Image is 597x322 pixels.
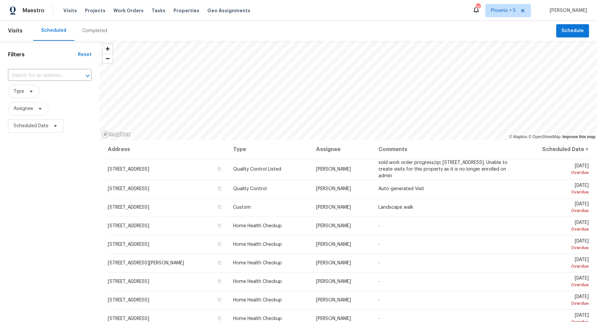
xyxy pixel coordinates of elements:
[476,4,480,11] div: 52
[217,204,223,210] button: Copy Address
[523,164,589,176] span: [DATE]
[523,183,589,195] span: [DATE]
[108,224,149,228] span: [STREET_ADDRESS]
[378,224,380,228] span: -
[233,242,282,247] span: Home Health Checkup
[233,261,282,265] span: Home Health Checkup
[108,205,149,210] span: [STREET_ADDRESS]
[14,105,33,112] span: Assignee
[78,51,92,58] div: Reset
[562,27,584,35] span: Schedule
[217,186,223,191] button: Copy Address
[108,316,149,321] span: [STREET_ADDRESS]
[378,160,507,178] span: sold work order progress/qc [STREET_ADDRESS]. Unable to create visits for this property as it is ...
[523,257,589,270] span: [DATE]
[491,7,516,14] span: Phoenix + 5
[108,261,184,265] span: [STREET_ADDRESS][PERSON_NAME]
[14,88,24,95] span: Type
[378,298,380,302] span: -
[378,242,380,247] span: -
[518,140,589,159] th: Scheduled Date ↑
[316,187,351,191] span: [PERSON_NAME]
[316,261,351,265] span: [PERSON_NAME]
[523,226,589,233] div: Overdue
[378,187,424,191] span: Auto-generated Visit
[556,24,589,38] button: Schedule
[217,241,223,247] button: Copy Address
[233,316,282,321] span: Home Health Checkup
[217,223,223,229] button: Copy Address
[316,205,351,210] span: [PERSON_NAME]
[108,279,149,284] span: [STREET_ADDRESS]
[378,316,380,321] span: -
[233,167,281,172] span: Quality Control Listed
[378,261,380,265] span: -
[378,205,413,210] span: Landscape walk
[523,202,589,214] span: [DATE]
[373,140,518,159] th: Comments
[217,166,223,172] button: Copy Address
[217,260,223,266] button: Copy Address
[108,187,149,191] span: [STREET_ADDRESS]
[509,134,527,139] a: Mapbox
[316,224,351,228] span: [PERSON_NAME]
[523,239,589,251] span: [DATE]
[528,134,561,139] a: OpenStreetMap
[8,71,73,81] input: Search for an address...
[523,169,589,176] div: Overdue
[108,298,149,302] span: [STREET_ADDRESS]
[316,316,351,321] span: [PERSON_NAME]
[8,51,78,58] h1: Filters
[41,27,66,34] div: Scheduled
[547,7,587,14] span: [PERSON_NAME]
[107,140,228,159] th: Address
[108,167,149,172] span: [STREET_ADDRESS]
[233,205,251,210] span: Custom
[523,295,589,307] span: [DATE]
[378,279,380,284] span: -
[311,140,373,159] th: Assignee
[103,54,112,63] button: Zoom out
[23,7,44,14] span: Maestro
[228,140,311,159] th: Type
[99,41,597,140] canvas: Map
[523,300,589,307] div: Overdue
[82,27,107,34] div: Completed
[523,282,589,288] div: Overdue
[85,7,105,14] span: Projects
[233,279,282,284] span: Home Health Checkup
[523,263,589,270] div: Overdue
[83,71,92,80] button: Open
[108,242,149,247] span: [STREET_ADDRESS]
[101,131,131,138] a: Mapbox homepage
[523,276,589,288] span: [DATE]
[523,220,589,233] span: [DATE]
[233,187,267,191] span: Quality Control
[523,207,589,214] div: Overdue
[103,44,112,54] button: Zoom in
[523,244,589,251] div: Overdue
[207,7,250,14] span: Geo Assignments
[217,278,223,284] button: Copy Address
[14,123,48,129] span: Scheduled Date
[316,167,351,172] span: [PERSON_NAME]
[316,298,351,302] span: [PERSON_NAME]
[523,189,589,195] div: Overdue
[316,242,351,247] span: [PERSON_NAME]
[8,24,23,38] span: Visits
[217,297,223,303] button: Copy Address
[152,8,166,13] span: Tasks
[233,298,282,302] span: Home Health Checkup
[563,134,595,139] a: Improve this map
[113,7,144,14] span: Work Orders
[316,279,351,284] span: [PERSON_NAME]
[63,7,77,14] span: Visits
[233,224,282,228] span: Home Health Checkup
[217,315,223,321] button: Copy Address
[173,7,199,14] span: Properties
